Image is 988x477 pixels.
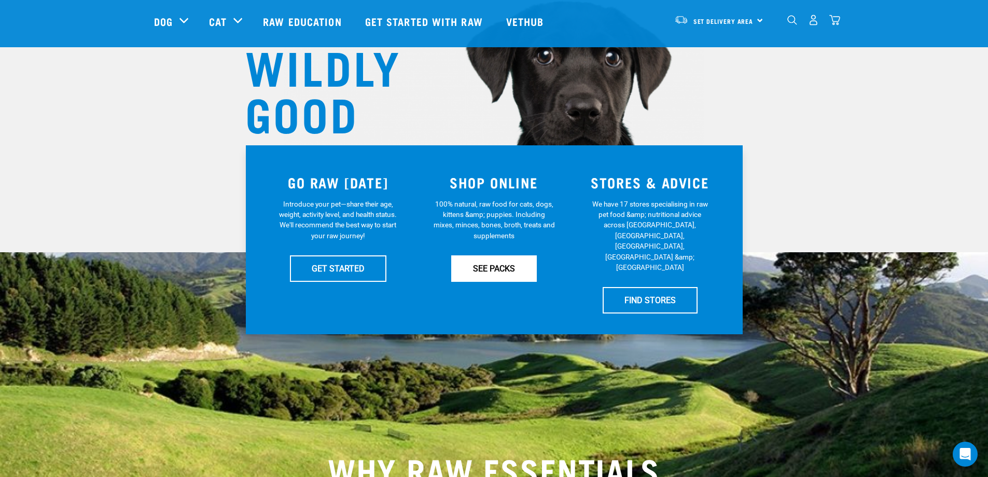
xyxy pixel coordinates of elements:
h1: WILDLY GOOD NUTRITION [245,42,453,182]
a: GET STARTED [290,255,386,281]
a: Dog [154,13,173,29]
a: Cat [209,13,227,29]
img: user.png [808,15,819,25]
div: Open Intercom Messenger [953,442,978,467]
h3: GO RAW [DATE] [267,174,410,190]
img: home-icon@2x.png [829,15,840,25]
a: FIND STORES [603,287,698,313]
img: van-moving.png [674,15,688,24]
p: 100% natural, raw food for cats, dogs, kittens &amp; puppies. Including mixes, minces, bones, bro... [433,199,555,241]
span: Set Delivery Area [693,19,754,23]
p: Introduce your pet—share their age, weight, activity level, and health status. We'll recommend th... [277,199,399,241]
a: Vethub [496,1,557,42]
a: Get started with Raw [355,1,496,42]
h3: STORES & ADVICE [578,174,722,190]
a: Raw Education [253,1,354,42]
a: SEE PACKS [451,255,537,281]
p: We have 17 stores specialising in raw pet food &amp; nutritional advice across [GEOGRAPHIC_DATA],... [589,199,711,273]
h3: SHOP ONLINE [422,174,566,190]
img: home-icon-1@2x.png [787,15,797,25]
